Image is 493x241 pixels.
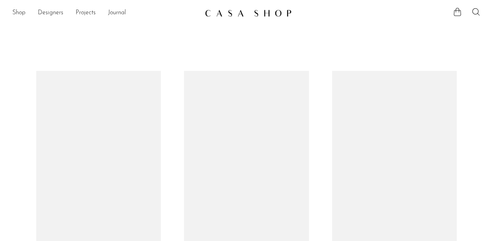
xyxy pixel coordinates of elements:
[76,8,96,18] a: Projects
[12,8,25,18] a: Shop
[38,8,63,18] a: Designers
[12,7,199,20] ul: NEW HEADER MENU
[108,8,126,18] a: Journal
[12,7,199,20] nav: Desktop navigation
